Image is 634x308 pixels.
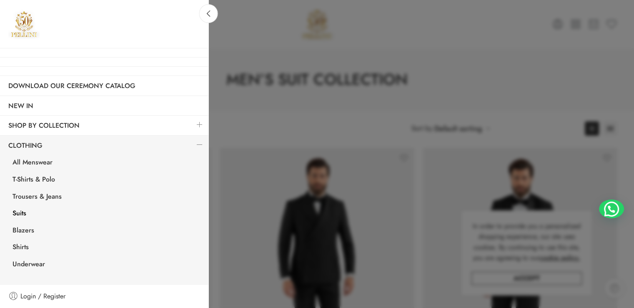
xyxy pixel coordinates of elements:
a: Pellini - [8,8,40,40]
span: Login / Register [20,291,65,302]
a: Shirts [4,240,208,257]
a: Blazers [4,223,208,240]
a: T-Shirts & Polo [4,172,208,189]
a: Login / Register [8,291,200,302]
a: Trousers & Jeans [4,189,208,206]
a: Suits [4,206,208,223]
a: Underwear [4,257,208,274]
a: All Menswear [4,155,208,172]
img: Pellini [8,8,40,40]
